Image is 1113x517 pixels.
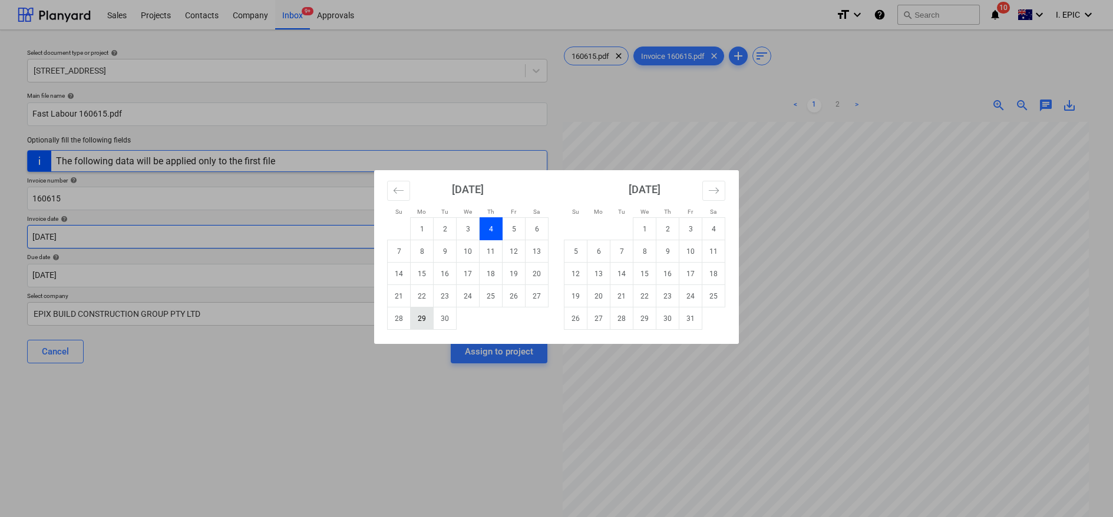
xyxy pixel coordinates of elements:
[587,307,610,330] td: Monday, October 27, 2025
[526,285,549,307] td: Saturday, September 27, 2025
[688,208,693,215] small: Fr
[702,263,725,285] td: Saturday, October 18, 2025
[480,218,503,240] td: Selected. Thursday, September 4, 2025
[656,263,679,285] td: Thursday, October 16, 2025
[587,285,610,307] td: Monday, October 20, 2025
[434,285,457,307] td: Tuesday, September 23, 2025
[587,263,610,285] td: Monday, October 13, 2025
[388,307,411,330] td: Sunday, September 28, 2025
[526,240,549,263] td: Saturday, September 13, 2025
[679,218,702,240] td: Friday, October 3, 2025
[629,183,660,195] strong: [DATE]
[480,263,503,285] td: Thursday, September 18, 2025
[417,208,426,215] small: Mo
[511,208,516,215] small: Fr
[434,307,457,330] td: Tuesday, September 30, 2025
[640,208,649,215] small: We
[457,240,480,263] td: Wednesday, September 10, 2025
[526,218,549,240] td: Saturday, September 6, 2025
[374,170,739,344] div: Calendar
[411,285,434,307] td: Monday, September 22, 2025
[656,307,679,330] td: Thursday, October 30, 2025
[452,183,484,195] strong: [DATE]
[503,263,526,285] td: Friday, September 19, 2025
[487,208,494,215] small: Th
[411,240,434,263] td: Monday, September 8, 2025
[564,240,587,263] td: Sunday, October 5, 2025
[503,240,526,263] td: Friday, September 12, 2025
[610,307,633,330] td: Tuesday, October 28, 2025
[610,285,633,307] td: Tuesday, October 21, 2025
[610,263,633,285] td: Tuesday, October 14, 2025
[664,208,671,215] small: Th
[564,263,587,285] td: Sunday, October 12, 2025
[564,285,587,307] td: Sunday, October 19, 2025
[587,240,610,263] td: Monday, October 6, 2025
[656,240,679,263] td: Thursday, October 9, 2025
[457,218,480,240] td: Wednesday, September 3, 2025
[388,285,411,307] td: Sunday, September 21, 2025
[564,307,587,330] td: Sunday, October 26, 2025
[618,208,625,215] small: Tu
[679,240,702,263] td: Friday, October 10, 2025
[610,240,633,263] td: Tuesday, October 7, 2025
[388,263,411,285] td: Sunday, September 14, 2025
[656,285,679,307] td: Thursday, October 23, 2025
[572,208,579,215] small: Su
[710,208,716,215] small: Sa
[1054,460,1113,517] iframe: Chat Widget
[633,263,656,285] td: Wednesday, October 15, 2025
[480,285,503,307] td: Thursday, September 25, 2025
[526,263,549,285] td: Saturday, September 20, 2025
[679,307,702,330] td: Friday, October 31, 2025
[633,218,656,240] td: Wednesday, October 1, 2025
[434,263,457,285] td: Tuesday, September 16, 2025
[457,285,480,307] td: Wednesday, September 24, 2025
[633,285,656,307] td: Wednesday, October 22, 2025
[633,240,656,263] td: Wednesday, October 8, 2025
[411,307,434,330] td: Monday, September 29, 2025
[702,218,725,240] td: Saturday, October 4, 2025
[411,218,434,240] td: Monday, September 1, 2025
[434,240,457,263] td: Tuesday, September 9, 2025
[503,218,526,240] td: Friday, September 5, 2025
[679,285,702,307] td: Friday, October 24, 2025
[441,208,448,215] small: Tu
[387,181,410,201] button: Move backward to switch to the previous month.
[457,263,480,285] td: Wednesday, September 17, 2025
[594,208,603,215] small: Mo
[633,307,656,330] td: Wednesday, October 29, 2025
[702,240,725,263] td: Saturday, October 11, 2025
[656,218,679,240] td: Thursday, October 2, 2025
[480,240,503,263] td: Thursday, September 11, 2025
[411,263,434,285] td: Monday, September 15, 2025
[503,285,526,307] td: Friday, September 26, 2025
[388,240,411,263] td: Sunday, September 7, 2025
[434,218,457,240] td: Tuesday, September 2, 2025
[464,208,472,215] small: We
[702,285,725,307] td: Saturday, October 25, 2025
[395,208,402,215] small: Su
[533,208,540,215] small: Sa
[679,263,702,285] td: Friday, October 17, 2025
[702,181,725,201] button: Move forward to switch to the next month.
